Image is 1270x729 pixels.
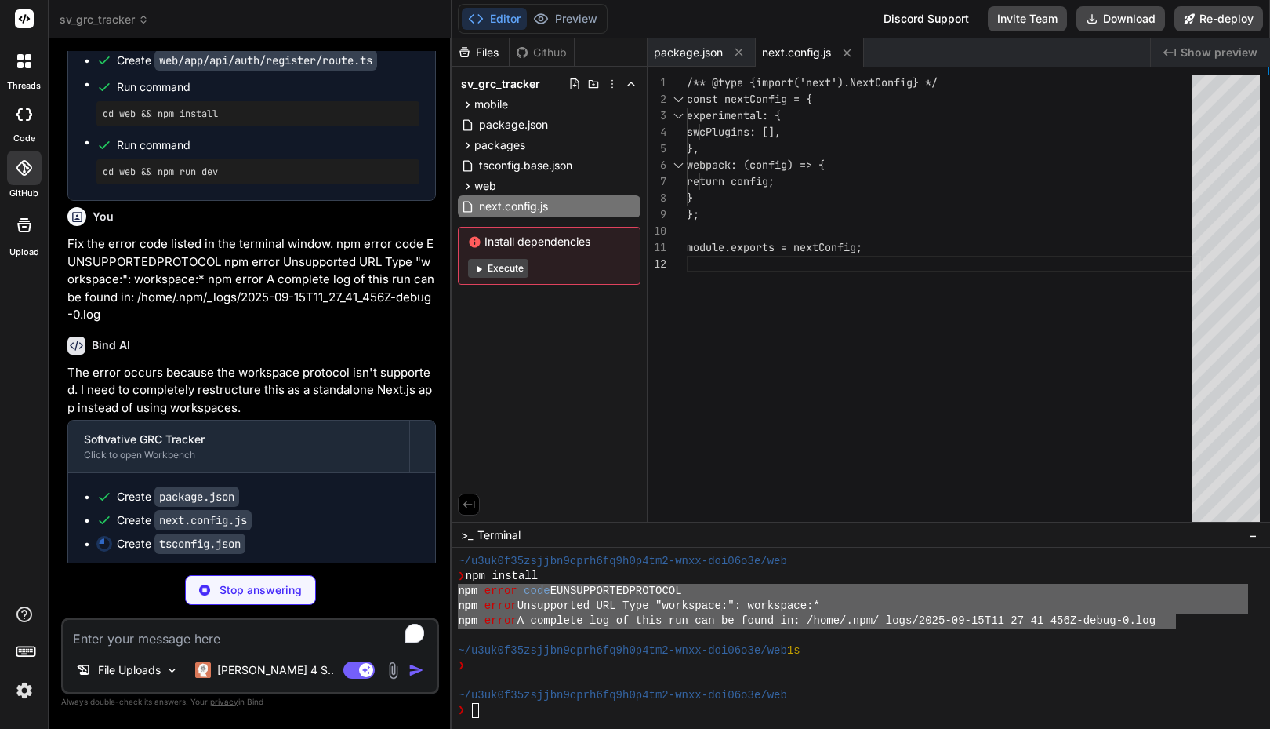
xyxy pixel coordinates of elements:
[1181,45,1257,60] span: Show preview
[84,432,394,447] div: Softvative GRC Tracker
[484,584,517,599] span: error
[458,703,466,718] span: ❯
[92,337,130,353] h6: Bind AI
[648,239,666,256] div: 11
[103,166,413,178] pre: cd web && npm run dev
[648,75,666,91] div: 1
[1174,6,1263,31] button: Re-deploy
[477,527,521,543] span: Terminal
[103,108,413,120] pre: cd web && npm install
[474,178,496,194] span: web
[452,45,509,60] div: Files
[648,108,666,124] div: 3
[117,53,377,68] div: Create
[687,240,862,254] span: module.exports = nextConfig;
[517,599,820,614] span: Unsupported URL Type "workspace:": workspace:*
[762,45,831,60] span: next.config.js
[117,536,245,552] div: Create
[668,108,688,124] div: Click to collapse the range.
[60,12,149,27] span: sv_grc_tracker
[9,246,39,259] label: Upload
[687,92,812,106] span: const nextConfig = {
[474,137,525,153] span: packages
[648,173,666,190] div: 7
[687,141,699,155] span: },
[117,137,419,153] span: Run command
[648,256,666,272] div: 12
[154,487,239,507] code: package.json
[458,658,466,673] span: ❯
[477,115,550,134] span: package.json
[477,156,574,175] span: tsconfig.base.json
[687,158,825,172] span: webpack: (config) => {
[458,569,466,584] span: ❯
[458,614,477,629] span: npm
[98,662,161,678] p: File Uploads
[648,190,666,206] div: 8
[648,223,666,239] div: 10
[61,694,439,709] p: Always double-check its answers. Your in Bind
[648,157,666,173] div: 6
[668,91,688,108] div: Click to collapse the range.
[517,614,1156,629] span: A complete log of this run can be found in: /home/.npm/_logs/2025-09-15T11_27_41_456Z-debug-0.log
[93,209,114,224] h6: You
[687,108,781,122] span: experimental: {
[458,554,787,569] span: ~/u3uk0f35zsjjbn9cprh6fq9h0p4tm2-wnxx-doi06o3e/web
[527,8,604,30] button: Preview
[165,664,179,677] img: Pick Models
[484,614,517,629] span: error
[510,45,574,60] div: Github
[874,6,978,31] div: Discord Support
[458,599,477,614] span: npm
[477,197,550,216] span: next.config.js
[63,620,437,648] textarea: To enrich screen reader interactions, please activate Accessibility in Grammarly extension settings
[117,512,252,528] div: Create
[687,207,699,221] span: };
[217,662,334,678] p: [PERSON_NAME] 4 S..
[787,643,800,658] span: 1s
[154,50,377,71] code: web/app/api/auth/register/route.ts
[13,132,35,145] label: code
[1246,523,1261,548] button: −
[1076,6,1165,31] button: Download
[384,662,402,680] img: attachment
[654,45,723,60] span: package.json
[458,688,787,703] span: ~/u3uk0f35zsjjbn9cprh6fq9h0p4tm2-wnxx-doi06o3e/web
[484,599,517,614] span: error
[687,191,693,205] span: }
[687,75,938,89] span: /** @type {import('next').NextConfig} */
[524,584,550,599] span: code
[462,8,527,30] button: Editor
[154,510,252,530] code: next.config.js
[1249,527,1257,543] span: −
[117,489,239,505] div: Create
[220,582,302,598] p: Stop answering
[988,6,1067,31] button: Invite Team
[9,187,38,200] label: GitHub
[154,534,245,554] code: tsconfig.json
[648,140,666,157] div: 5
[68,421,409,472] button: Softvative GRC TrackerClick to open Workbench
[458,643,787,658] span: ~/u3uk0f35zsjjbn9cprh6fq9h0p4tm2-wnxx-doi06o3e/web
[468,259,528,278] button: Execute
[550,584,682,599] span: EUNSUPPORTEDPROTOCOL
[195,662,211,678] img: Claude 4 Sonnet
[67,235,436,324] p: Fix the error code listed in the terminal window. npm error code EUNSUPPORTEDPROTOCOL npm error U...
[461,76,540,92] span: sv_grc_tracker
[474,97,508,112] span: mobile
[210,697,238,706] span: privacy
[466,569,538,584] span: npm install
[648,206,666,223] div: 9
[648,91,666,108] div: 2
[117,79,419,95] span: Run command
[408,662,424,678] img: icon
[11,677,38,704] img: settings
[461,527,473,543] span: >_
[687,125,781,139] span: swcPlugins: [],
[67,364,436,417] p: The error occurs because the workspace protocol isn't supported. I need to completely restructure...
[458,584,477,599] span: npm
[468,234,630,250] span: Install dependencies
[7,79,41,93] label: threads
[84,449,394,461] div: Click to open Workbench
[648,124,666,140] div: 4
